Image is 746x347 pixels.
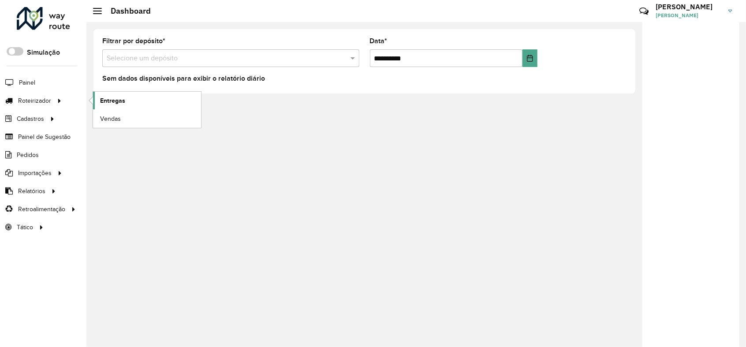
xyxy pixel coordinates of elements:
[656,3,722,11] h3: [PERSON_NAME]
[102,73,265,84] label: Sem dados disponíveis para exibir o relatório diário
[102,36,165,46] label: Filtrar por depósito
[18,96,51,105] span: Roteirizador
[17,150,39,160] span: Pedidos
[19,78,35,87] span: Painel
[18,168,52,178] span: Importações
[656,11,722,19] span: [PERSON_NAME]
[17,114,44,123] span: Cadastros
[100,96,125,105] span: Entregas
[18,187,45,196] span: Relatórios
[93,110,201,127] a: Vendas
[17,223,33,232] span: Tático
[18,132,71,142] span: Painel de Sugestão
[27,47,60,58] label: Simulação
[100,114,121,123] span: Vendas
[370,36,388,46] label: Data
[102,6,151,16] h2: Dashboard
[634,2,653,21] a: Contato Rápido
[18,205,65,214] span: Retroalimentação
[522,49,537,67] button: Choose Date
[93,92,201,109] a: Entregas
